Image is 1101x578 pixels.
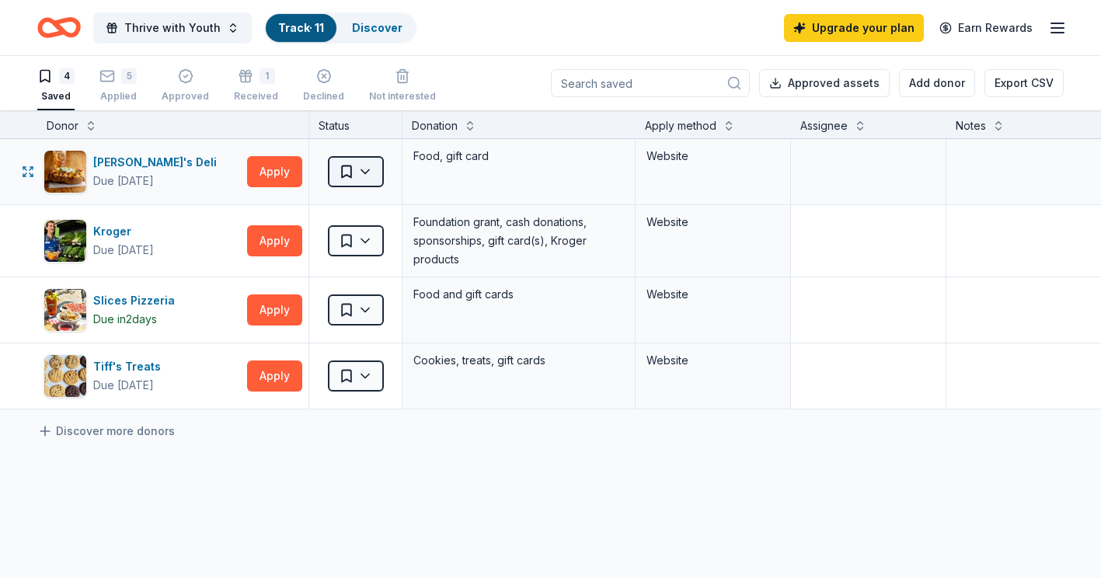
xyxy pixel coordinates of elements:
[59,68,75,84] div: 4
[646,285,779,304] div: Website
[646,147,779,165] div: Website
[93,376,154,395] div: Due [DATE]
[899,69,975,97] button: Add donor
[93,357,167,376] div: Tiff's Treats
[247,225,302,256] button: Apply
[759,69,890,97] button: Approved assets
[352,21,402,34] a: Discover
[99,62,137,110] button: 5Applied
[93,153,223,172] div: [PERSON_NAME]'s Deli
[93,291,181,310] div: Slices Pizzeria
[162,62,209,110] button: Approved
[646,213,779,232] div: Website
[278,21,324,34] a: Track· 11
[260,68,275,84] div: 1
[162,90,209,103] div: Approved
[47,117,78,135] div: Donor
[412,284,625,305] div: Food and gift cards
[784,14,924,42] a: Upgrade your plan
[369,62,436,110] button: Not interested
[645,117,716,135] div: Apply method
[93,172,154,190] div: Due [DATE]
[264,12,416,44] button: Track· 11Discover
[247,294,302,326] button: Apply
[412,117,458,135] div: Donation
[412,211,625,270] div: Foundation grant, cash donations, sponsorships, gift card(s), Kroger products
[551,69,750,97] input: Search saved
[44,355,86,397] img: Image for Tiff's Treats
[412,145,625,167] div: Food, gift card
[37,9,81,46] a: Home
[93,12,252,44] button: Thrive with Youth
[984,69,1064,97] button: Export CSV
[93,222,154,241] div: Kroger
[646,351,779,370] div: Website
[303,90,344,103] div: Declined
[44,151,86,193] img: Image for Jason's Deli
[37,62,75,110] button: 4Saved
[44,288,241,332] button: Image for Slices PizzeriaSlices PizzeriaDue in2days
[121,68,137,84] div: 5
[93,310,157,329] div: Due in 2 days
[234,90,278,103] div: Received
[44,150,241,193] button: Image for Jason's Deli[PERSON_NAME]'s DeliDue [DATE]
[800,117,848,135] div: Assignee
[44,289,86,331] img: Image for Slices Pizzeria
[247,156,302,187] button: Apply
[124,19,221,37] span: Thrive with Youth
[44,354,241,398] button: Image for Tiff's TreatsTiff's TreatsDue [DATE]
[412,350,625,371] div: Cookies, treats, gift cards
[956,117,986,135] div: Notes
[234,62,278,110] button: 1Received
[309,110,402,138] div: Status
[93,241,154,259] div: Due [DATE]
[930,14,1042,42] a: Earn Rewards
[37,422,175,440] a: Discover more donors
[44,220,86,262] img: Image for Kroger
[37,90,75,103] div: Saved
[99,90,137,103] div: Applied
[369,90,436,103] div: Not interested
[303,62,344,110] button: Declined
[247,360,302,392] button: Apply
[44,219,241,263] button: Image for KrogerKrogerDue [DATE]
